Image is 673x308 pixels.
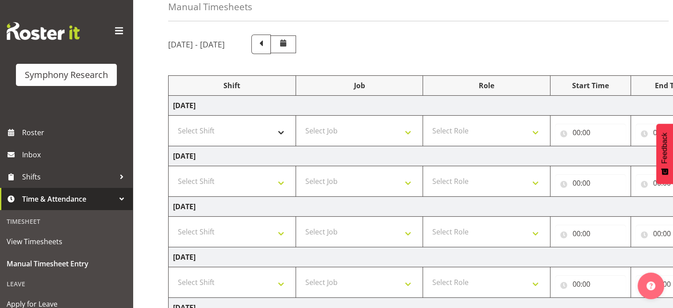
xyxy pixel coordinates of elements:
[2,230,131,253] a: View Timesheets
[646,281,655,290] img: help-xxl-2.png
[168,2,252,12] h4: Manual Timesheets
[555,80,626,91] div: Start Time
[555,174,626,192] input: Click to select...
[7,22,80,40] img: Rosterit website logo
[22,126,128,139] span: Roster
[7,257,126,270] span: Manual Timesheet Entry
[661,133,669,164] span: Feedback
[555,225,626,242] input: Click to select...
[656,124,673,184] button: Feedback - Show survey
[427,80,546,91] div: Role
[2,275,131,293] div: Leave
[7,235,126,248] span: View Timesheets
[168,39,225,49] h5: [DATE] - [DATE]
[2,212,131,230] div: Timesheet
[555,124,626,141] input: Click to select...
[22,170,115,183] span: Shifts
[2,253,131,275] a: Manual Timesheet Entry
[25,68,108,82] div: Symphony Research
[300,80,419,91] div: Job
[22,192,115,206] span: Time & Attendance
[173,80,291,91] div: Shift
[22,148,128,161] span: Inbox
[555,275,626,293] input: Click to select...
